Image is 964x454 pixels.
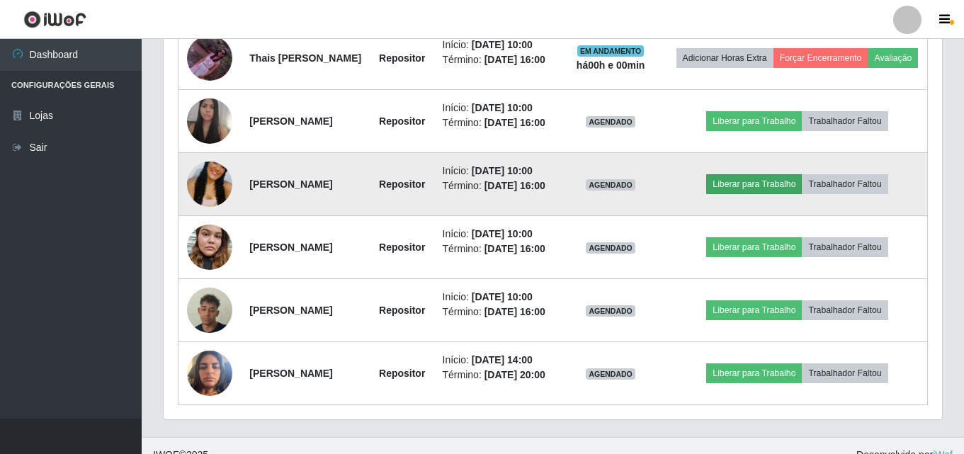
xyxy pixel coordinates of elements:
[379,242,425,253] strong: Repositor
[706,363,802,383] button: Liberar para Trabalho
[379,52,425,64] strong: Repositor
[23,11,86,28] img: CoreUI Logo
[443,368,546,382] li: Término:
[443,115,546,130] li: Término:
[187,35,232,80] img: 1751660689002.jpeg
[443,164,546,178] li: Início:
[379,178,425,190] strong: Repositor
[472,228,533,239] time: [DATE] 10:00
[868,48,918,68] button: Avaliação
[484,117,545,128] time: [DATE] 16:00
[802,174,888,194] button: Trabalhador Faltou
[443,353,546,368] li: Início:
[443,101,546,115] li: Início:
[472,39,533,50] time: [DATE] 10:00
[249,305,332,316] strong: [PERSON_NAME]
[249,242,332,253] strong: [PERSON_NAME]
[802,237,888,257] button: Trabalhador Faltou
[577,45,645,57] span: EM ANDAMENTO
[706,237,802,257] button: Liberar para Trabalho
[484,54,545,65] time: [DATE] 16:00
[187,217,232,277] img: 1756311353314.jpeg
[472,165,533,176] time: [DATE] 10:00
[443,178,546,193] li: Término:
[586,305,635,317] span: AGENDADO
[443,227,546,242] li: Início:
[443,38,546,52] li: Início:
[472,102,533,113] time: [DATE] 10:00
[249,178,332,190] strong: [PERSON_NAME]
[802,300,888,320] button: Trabalhador Faltou
[586,116,635,127] span: AGENDADO
[706,300,802,320] button: Liberar para Trabalho
[443,242,546,256] li: Término:
[187,343,232,403] img: 1745426422058.jpeg
[443,52,546,67] li: Término:
[586,242,635,254] span: AGENDADO
[484,306,545,317] time: [DATE] 16:00
[586,368,635,380] span: AGENDADO
[187,92,232,151] img: 1755735163345.jpeg
[187,270,232,351] img: 1756860090763.jpeg
[484,180,545,191] time: [DATE] 16:00
[249,368,332,379] strong: [PERSON_NAME]
[802,111,888,131] button: Trabalhador Faltou
[443,305,546,319] li: Término:
[676,48,773,68] button: Adicionar Horas Extra
[249,115,332,127] strong: [PERSON_NAME]
[484,243,545,254] time: [DATE] 16:00
[249,52,361,64] strong: Thais [PERSON_NAME]
[472,291,533,302] time: [DATE] 10:00
[443,290,546,305] li: Início:
[484,369,545,380] time: [DATE] 20:00
[773,48,868,68] button: Forçar Encerramento
[472,354,533,365] time: [DATE] 14:00
[379,115,425,127] strong: Repositor
[706,174,802,194] button: Liberar para Trabalho
[586,179,635,191] span: AGENDADO
[802,363,888,383] button: Trabalhador Faltou
[379,305,425,316] strong: Repositor
[379,368,425,379] strong: Repositor
[577,59,645,71] strong: há 00 h e 00 min
[187,134,232,234] img: 1756156972750.jpeg
[706,111,802,131] button: Liberar para Trabalho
